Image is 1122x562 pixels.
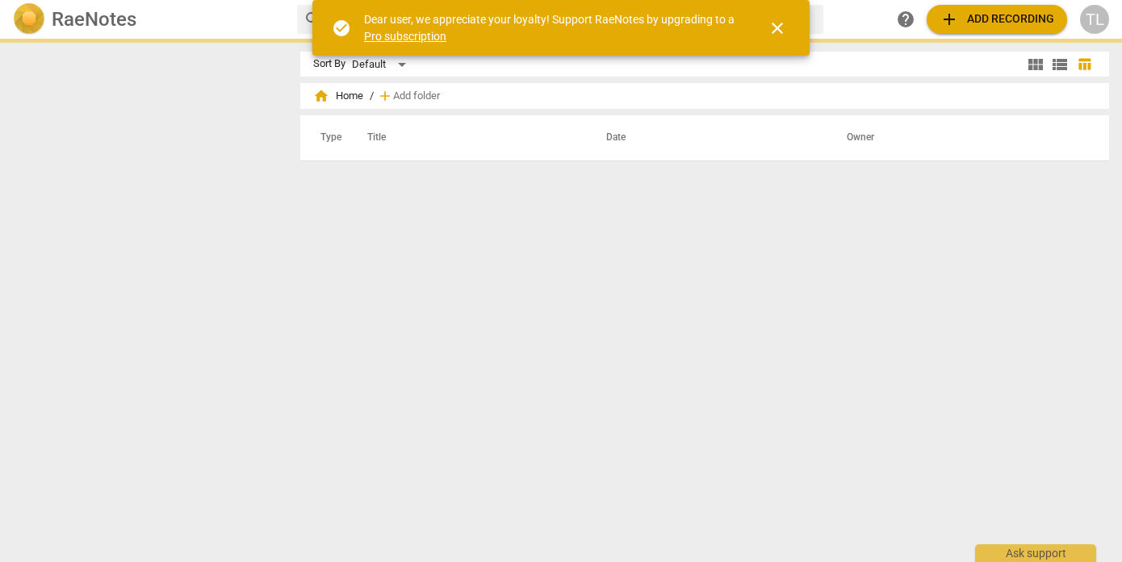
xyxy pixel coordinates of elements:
[1024,52,1048,77] button: Tile view
[927,5,1067,34] button: Upload
[313,88,363,104] span: Home
[896,10,915,29] span: help
[348,115,587,160] th: Title
[1080,5,1109,34] button: TL
[827,115,1092,160] th: Owner
[393,90,440,102] span: Add folder
[313,88,329,104] span: home
[975,544,1096,562] div: Ask support
[13,3,284,35] a: LogoRaeNotes
[52,8,136,31] h2: RaeNotes
[940,10,959,29] span: add
[758,9,797,48] button: Close
[1048,52,1072,77] button: List view
[13,3,45,35] img: Logo
[332,19,351,38] span: check_circle
[352,52,412,77] div: Default
[364,11,739,44] div: Dear user, we appreciate your loyalty! Support RaeNotes by upgrading to a
[370,90,374,102] span: /
[587,115,828,160] th: Date
[891,5,920,34] a: Help
[304,10,323,29] span: search
[768,19,787,38] span: close
[364,30,446,43] a: Pro subscription
[377,88,393,104] span: add
[308,115,348,160] th: Type
[1050,55,1070,74] span: view_list
[940,10,1054,29] span: Add recording
[1072,52,1096,77] button: Table view
[1077,56,1092,72] span: table_chart
[313,58,345,70] div: Sort By
[1026,55,1045,74] span: view_module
